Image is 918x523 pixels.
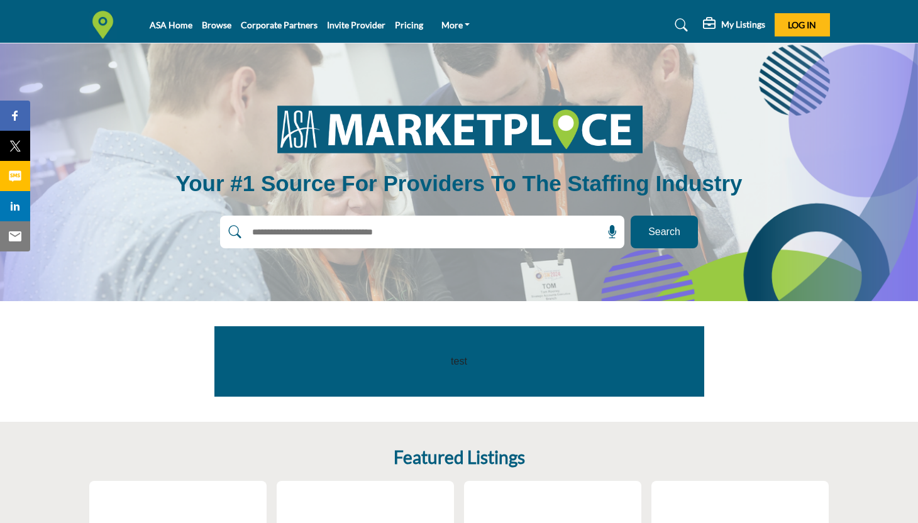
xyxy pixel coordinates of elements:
a: Corporate Partners [241,19,318,30]
span: Log In [788,19,816,30]
button: Search [631,216,698,248]
span: Search [648,224,680,239]
h1: Your #1 Source for Providers to the Staffing Industry [175,169,742,198]
a: Pricing [395,19,423,30]
img: Site Logo [89,11,123,39]
button: Log In [775,13,830,36]
div: My Listings [703,18,765,33]
p: test [243,354,676,369]
a: ASA Home [150,19,192,30]
h5: My Listings [721,19,765,30]
a: Browse [202,19,231,30]
a: Search [663,15,696,35]
a: More [433,16,479,34]
h2: Featured Listings [394,447,525,468]
img: image [261,96,657,162]
a: Invite Provider [327,19,385,30]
